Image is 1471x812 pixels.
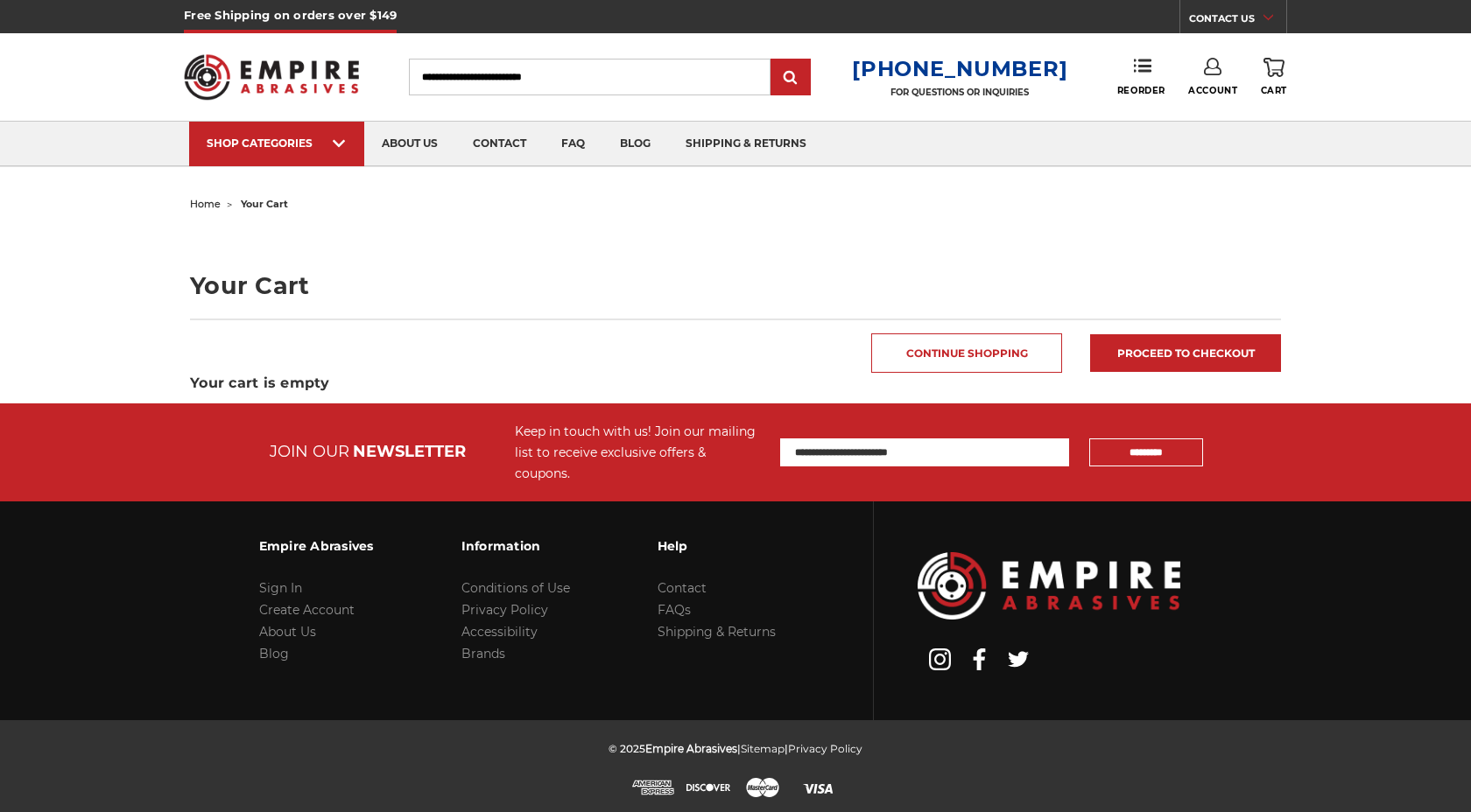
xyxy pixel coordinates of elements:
a: Sign In [259,580,302,596]
a: contact [455,122,544,166]
a: Reorder [1117,58,1165,95]
a: blog [602,122,668,166]
a: FAQs [658,602,691,618]
p: FOR QUESTIONS OR INQUIRIES [852,87,1067,98]
a: about us [364,122,455,166]
span: NEWSLETTER [353,442,466,461]
a: Accessibility [461,624,538,640]
a: Cart [1261,58,1287,96]
a: Privacy Policy [461,602,548,618]
a: [PHONE_NUMBER] [852,56,1067,81]
a: Create Account [259,602,355,618]
h1: Your Cart [190,274,1281,297]
img: Empire Abrasives [184,43,359,111]
a: Contact [658,580,707,596]
a: shipping & returns [668,122,824,166]
a: Sitemap [741,742,785,755]
a: CONTACT US [1189,9,1286,33]
a: About Us [259,624,316,640]
a: Proceed to checkout [1090,334,1281,372]
p: © 2025 | | [609,738,862,759]
h3: Information [461,528,570,564]
span: Empire Abrasives [645,742,737,755]
a: Blog [259,646,289,661]
h3: Help [658,528,776,564]
a: Brands [461,646,505,661]
a: Shipping & Returns [658,624,776,640]
span: JOIN OUR [270,442,349,461]
img: Empire Abrasives Logo Image [918,552,1180,619]
span: Reorder [1117,85,1165,96]
span: Cart [1261,85,1287,96]
div: Keep in touch with us! Join our mailing list to receive exclusive offers & coupons. [515,421,763,484]
a: home [190,198,221,210]
div: SHOP CATEGORIES [207,136,347,150]
span: your cart [241,198,288,210]
h3: Empire Abrasives [259,528,374,564]
a: Privacy Policy [788,742,862,755]
a: Conditions of Use [461,580,570,596]
h3: Your cart is empty [190,373,1281,394]
input: Submit [773,60,808,95]
a: faq [544,122,602,166]
a: Continue Shopping [871,333,1062,373]
span: Account [1188,85,1237,96]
